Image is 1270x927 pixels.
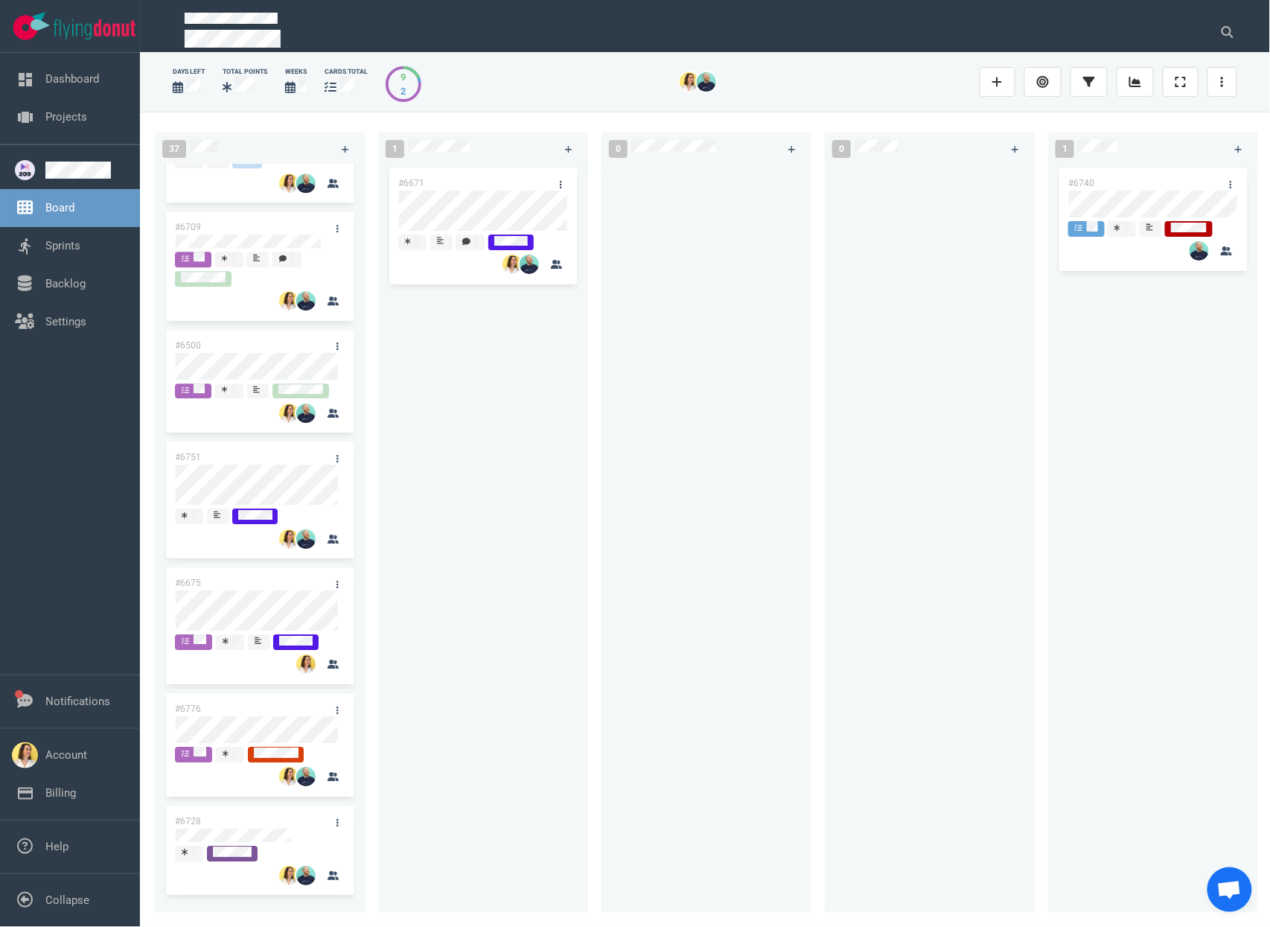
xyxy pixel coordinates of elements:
[45,110,87,124] a: Projects
[609,140,628,158] span: 0
[502,255,522,274] img: 26
[386,140,404,158] span: 1
[223,67,267,77] div: Total Points
[1056,140,1074,158] span: 1
[401,84,406,98] div: 2
[45,695,110,708] a: Notifications
[45,201,74,214] a: Board
[296,654,316,674] img: 26
[680,72,699,92] img: 26
[45,239,80,252] a: Sprints
[697,72,716,92] img: 26
[520,255,539,274] img: 26
[45,840,68,853] a: Help
[296,529,316,549] img: 26
[173,67,205,77] div: days left
[45,786,76,800] a: Billing
[45,277,86,290] a: Backlog
[279,866,299,885] img: 26
[832,140,851,158] span: 0
[175,704,201,714] a: #6776
[325,67,368,77] div: cards total
[175,816,201,826] a: #6728
[45,72,99,86] a: Dashboard
[45,748,87,762] a: Account
[285,67,307,77] div: Weeks
[175,340,201,351] a: #6500
[296,404,316,423] img: 26
[45,893,89,907] a: Collapse
[279,173,299,193] img: 26
[1207,867,1252,912] a: Ouvrir le chat
[54,19,135,39] img: Flying Donut text logo
[296,866,316,885] img: 26
[398,178,424,188] a: #6671
[175,578,201,588] a: #6675
[296,173,316,193] img: 26
[296,291,316,310] img: 26
[175,452,201,462] a: #6751
[279,404,299,423] img: 26
[175,222,201,232] a: #6709
[45,315,86,328] a: Settings
[279,767,299,786] img: 26
[296,767,316,786] img: 26
[279,529,299,549] img: 26
[162,140,186,158] span: 37
[1190,241,1209,261] img: 26
[279,291,299,310] img: 26
[1068,178,1094,188] a: #6740
[401,70,406,84] div: 9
